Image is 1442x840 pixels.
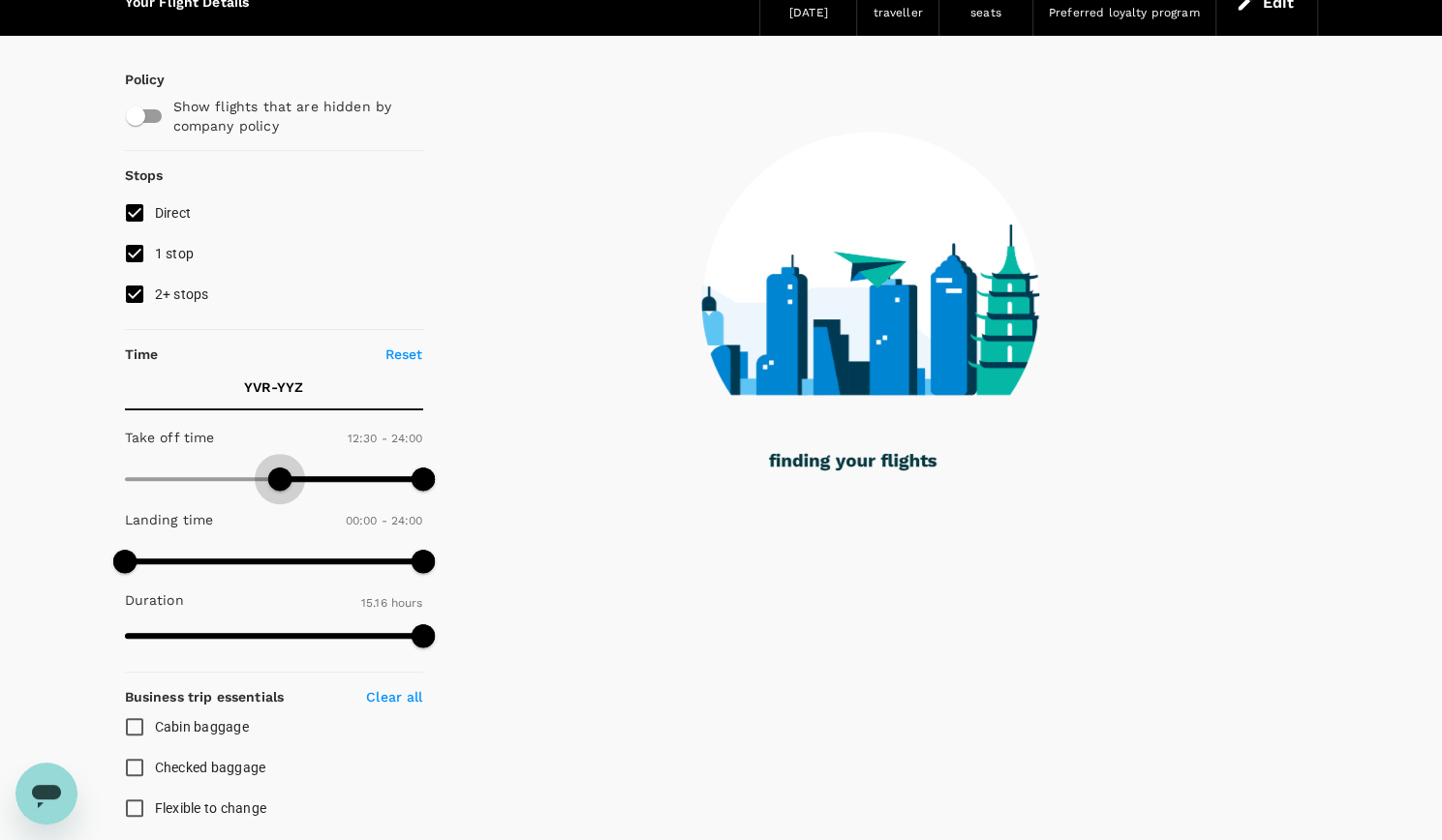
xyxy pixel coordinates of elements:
p: Time [125,345,159,364]
p: Reset [385,345,423,364]
span: 00:00 - 24:00 [346,514,423,527]
p: Duration [125,590,184,610]
iframe: Button to launch messaging window [15,763,77,825]
span: 2+ stops [155,286,209,302]
p: Take off time [125,428,215,447]
g: finding your flights [769,454,936,471]
p: Policy [125,70,142,89]
div: seats [970,4,1001,23]
div: traveller [873,4,922,23]
span: 12:30 - 24:00 [348,432,423,445]
span: Flexible to change [155,800,267,816]
div: [DATE] [789,4,828,23]
p: Landing time [125,510,214,529]
strong: Business trip essentials [125,689,285,705]
span: Direct [155,205,192,221]
p: Show flights that are hidden by company policy [173,97,410,135]
div: Preferred loyalty program [1049,4,1200,23]
span: 1 stop [155,246,195,261]
span: Cabin baggage [155,719,249,735]
span: Checked baggage [155,760,266,775]
p: YVR - YYZ [244,377,303,397]
strong: Stops [125,167,164,183]
p: Clear all [366,687,422,706]
span: 15.16 hours [361,596,423,610]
